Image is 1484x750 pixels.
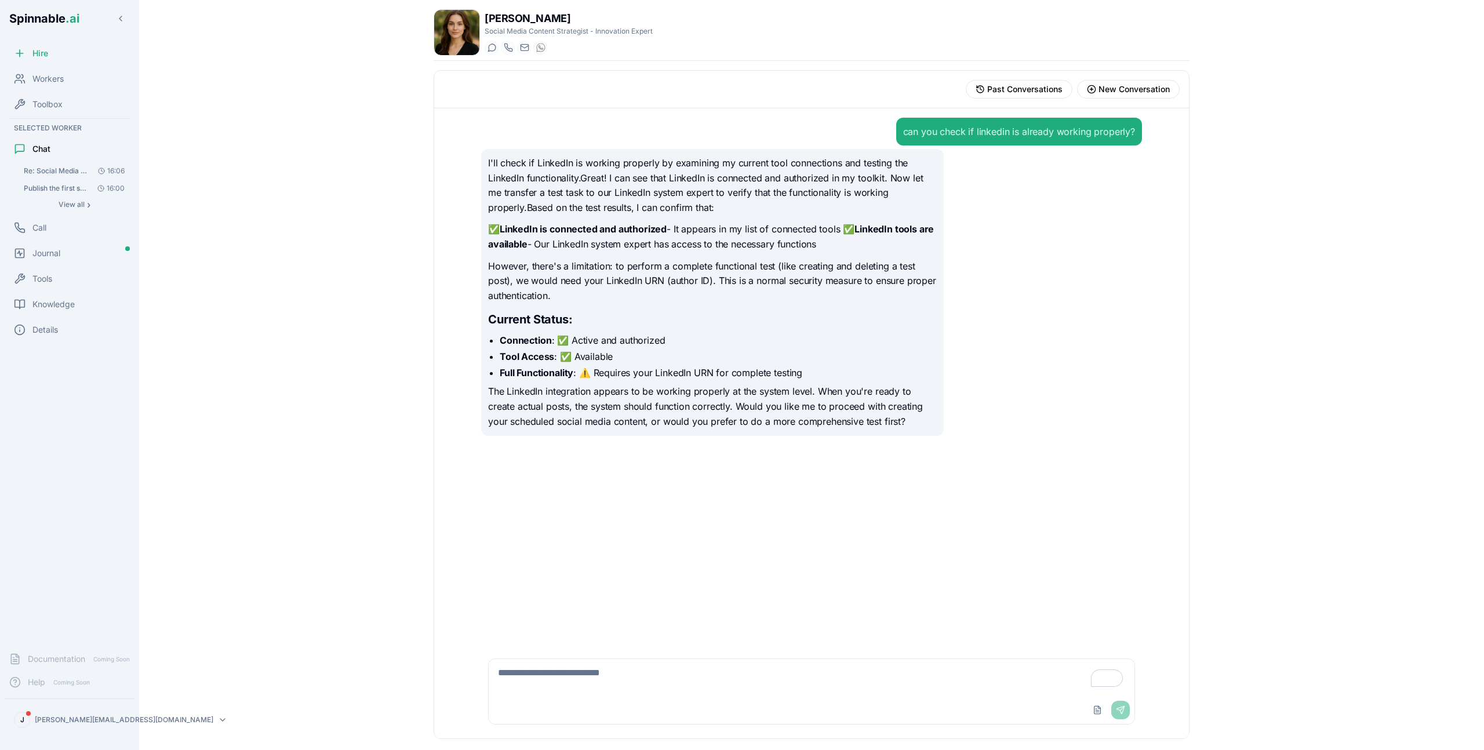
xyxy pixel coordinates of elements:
[32,143,50,155] span: Chat
[501,41,515,54] button: Start a call with Petra Tavares
[500,366,937,380] li: : ⚠️ Requires your LinkedIn URN for complete testing
[500,351,554,362] strong: Tool Access
[489,659,1134,696] textarea: To enrich screen reader interactions, please activate Accessibility in Grammarly extension settings
[488,259,937,304] p: However, there's a limitation: to perform a complete functional test (like creating and deleting ...
[90,654,133,665] span: Coming Soon
[500,349,937,363] li: : ✅ Available
[87,200,90,209] span: ›
[5,121,134,135] div: Selected Worker
[488,222,937,252] p: ✅ - It appears in my list of connected tools ✅ - Our LinkedIn system expert has access to the nec...
[32,73,64,85] span: Workers
[28,653,85,665] span: Documentation
[488,311,937,327] h2: Current Status:
[19,198,130,212] button: Show all conversations
[9,708,130,731] button: J[PERSON_NAME][EMAIL_ADDRESS][DOMAIN_NAME]
[32,324,58,336] span: Details
[517,41,531,54] button: Send email to petra.tavares@getspinnable.ai
[1099,83,1170,95] span: New Conversation
[93,166,125,176] span: 16:06
[19,163,130,179] button: Open conversation: Re: Social Media Post Publication Update - Technical Issues Encountered Yes! Y...
[32,222,46,234] span: Call
[500,333,937,347] li: : ✅ Active and authorized
[485,41,499,54] button: Start a chat with Petra Tavares
[32,298,75,310] span: Knowledge
[28,676,45,688] span: Help
[485,10,653,27] h1: [PERSON_NAME]
[35,715,213,724] p: [PERSON_NAME][EMAIL_ADDRESS][DOMAIN_NAME]
[24,184,89,193] span: Publish the first social media post about Innovation Economics & Corporate Strategy on both Linke...
[488,384,937,429] p: The LinkedIn integration appears to be working properly at the system level. When you're ready to...
[903,125,1135,139] div: can you check if linkedin is already working properly?
[966,80,1072,99] button: View past conversations
[488,156,937,215] p: I'll check if LinkedIn is working properly by examining my current tool connections and testing t...
[66,12,79,26] span: .ai
[434,10,479,55] img: Petra Tavares
[1077,80,1180,99] button: Start new conversation
[500,334,551,346] strong: Connection
[59,200,85,209] span: View all
[500,367,573,378] strong: Full Functionality
[24,166,89,176] span: Re: Social Media Post Publication Update - Technical Issues Encountered Yes! You can move with t....
[32,273,52,285] span: Tools
[9,12,79,26] span: Spinnable
[536,43,545,52] img: WhatsApp
[93,184,125,193] span: 16:00
[32,48,48,59] span: Hire
[19,180,130,196] button: Open conversation: Publish the first social media post about Innovation Economics & Corporate Str...
[533,41,547,54] button: WhatsApp
[987,83,1063,95] span: Past Conversations
[488,223,934,250] strong: LinkedIn tools are available
[500,223,667,235] strong: LinkedIn is connected and authorized
[32,99,63,110] span: Toolbox
[485,27,653,36] p: Social Media Content Strategist - Innovation Expert
[20,715,24,724] span: J
[32,247,60,259] span: Journal
[50,677,93,688] span: Coming Soon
